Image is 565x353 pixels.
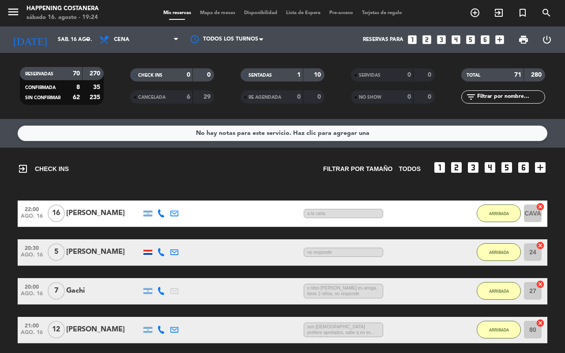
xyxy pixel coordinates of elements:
[187,72,190,78] strong: 0
[304,248,383,257] span: no responde
[531,72,543,78] strong: 280
[535,26,558,53] div: LOG OUT
[433,160,447,175] i: looks_one
[436,34,447,45] i: looks_3
[536,241,545,250] i: cancel
[317,94,323,100] strong: 0
[314,72,323,78] strong: 10
[21,281,43,291] span: 20:00
[90,71,102,77] strong: 270
[304,209,383,218] span: a la carta
[48,282,65,300] span: 7
[73,71,80,77] strong: 70
[18,163,69,174] span: CHECK INS
[297,72,301,78] strong: 1
[500,160,514,175] i: looks_5
[325,11,358,15] span: Pre-acceso
[476,92,545,102] input: Filtrar por nombre...
[304,284,383,299] span: x nbto [PERSON_NAME] es amiga, tiene 2 niños, no responde
[466,92,476,102] i: filter_list
[48,321,65,338] span: 12
[196,128,369,138] div: No hay notas para este servicio. Haz clic para agregar una
[428,72,433,78] strong: 0
[249,95,281,100] span: RE AGENDADA
[489,211,509,216] span: ARRIBADA
[48,204,65,222] span: 16
[399,164,421,174] span: TODOS
[240,11,282,15] span: Disponibilidad
[66,246,141,258] div: [PERSON_NAME]
[450,34,462,45] i: looks_4
[48,243,65,261] span: 5
[26,13,99,22] div: sábado 16. agosto - 19:24
[470,7,480,18] i: add_circle_outline
[18,163,28,174] i: exit_to_app
[516,160,531,175] i: looks_6
[363,37,403,43] span: Reservas para
[323,164,392,174] span: Filtrar por tamaño
[159,11,196,15] span: Mis reservas
[249,73,272,78] span: SENTADAS
[536,280,545,289] i: cancel
[21,252,43,262] span: ago. 16
[407,72,411,78] strong: 0
[477,204,521,222] button: ARRIBADA
[196,11,240,15] span: Mapa de mesas
[359,73,380,78] span: SERVIDAS
[494,34,505,45] i: add_box
[483,160,497,175] i: looks_4
[73,94,80,100] strong: 62
[25,85,56,90] span: CONFIRMADA
[66,285,141,297] div: Gachi
[7,5,20,19] i: menu
[421,34,433,45] i: looks_two
[90,94,102,100] strong: 235
[82,34,93,45] i: arrow_drop_down
[66,208,141,219] div: [PERSON_NAME]
[114,37,129,43] span: Cena
[21,204,43,214] span: 22:00
[428,94,433,100] strong: 0
[7,30,53,49] i: [DATE]
[466,160,480,175] i: looks_3
[533,160,547,175] i: add_box
[138,95,166,100] span: CANCELADA
[21,291,43,301] span: ago. 16
[407,34,418,45] i: looks_one
[479,34,491,45] i: looks_6
[25,96,60,100] span: SIN CONFIRMAR
[518,34,529,45] span: print
[489,327,509,332] span: ARRIBADA
[7,5,20,22] button: menu
[517,7,528,18] i: turned_in_not
[542,34,552,45] i: power_settings_new
[489,250,509,255] span: ARRIBADA
[358,11,407,15] span: Tarjetas de regalo
[477,243,521,261] button: ARRIBADA
[489,289,509,294] span: ARRIBADA
[66,324,141,335] div: [PERSON_NAME]
[93,84,102,90] strong: 35
[282,11,325,15] span: Lista de Espera
[304,323,383,338] span: son [DEMOGRAPHIC_DATA] prefiere apretados, sabe q no es redonda viene
[359,95,381,100] span: NO SHOW
[449,160,463,175] i: looks_two
[207,72,212,78] strong: 0
[26,4,99,13] div: Happening Costanera
[493,7,504,18] i: exit_to_app
[21,330,43,340] span: ago. 16
[76,84,80,90] strong: 8
[465,34,476,45] i: looks_5
[138,73,162,78] span: CHECK INS
[514,72,521,78] strong: 71
[536,202,545,211] i: cancel
[407,94,411,100] strong: 0
[203,94,212,100] strong: 29
[21,320,43,330] span: 21:00
[477,321,521,338] button: ARRIBADA
[21,242,43,253] span: 20:30
[467,73,480,78] span: TOTAL
[297,94,301,100] strong: 0
[541,7,552,18] i: search
[536,319,545,327] i: cancel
